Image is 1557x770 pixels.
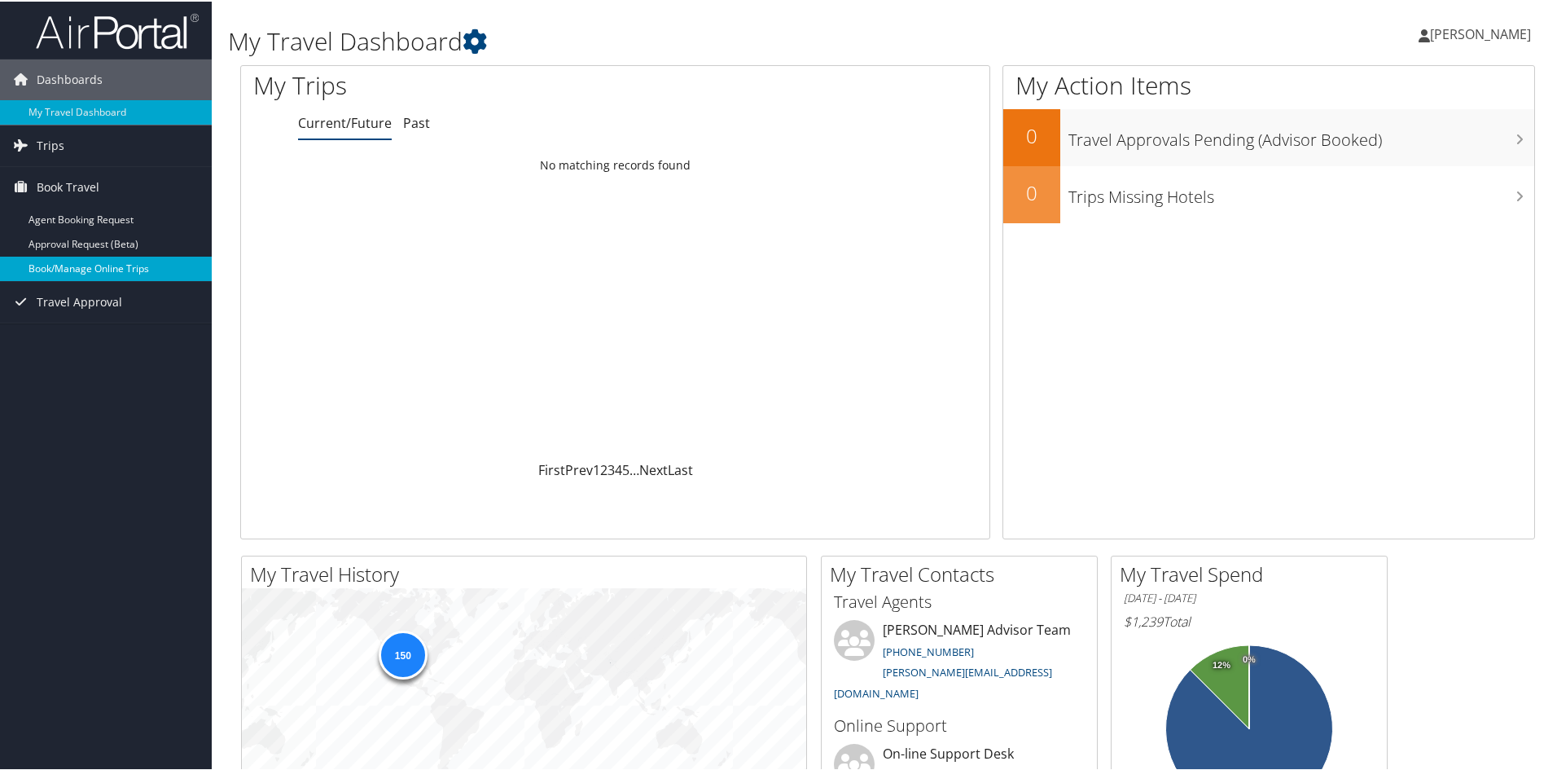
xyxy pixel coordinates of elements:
[37,58,103,99] span: Dashboards
[834,713,1085,736] h3: Online Support
[1003,67,1534,101] h1: My Action Items
[378,629,427,678] div: 150
[36,11,199,49] img: airportal-logo.png
[1003,108,1534,165] a: 0Travel Approvals Pending (Advisor Booked)
[1068,176,1534,207] h3: Trips Missing Hotels
[538,460,565,477] a: First
[639,460,668,477] a: Next
[1124,589,1375,605] h6: [DATE] - [DATE]
[593,460,600,477] a: 1
[1124,611,1375,629] h6: Total
[403,112,430,130] a: Past
[600,460,607,477] a: 2
[607,460,615,477] a: 3
[1003,165,1534,222] a: 0Trips Missing Hotels
[37,165,99,206] span: Book Travel
[1419,8,1547,57] a: [PERSON_NAME]
[228,23,1107,57] h1: My Travel Dashboard
[1120,559,1387,587] h2: My Travel Spend
[565,460,593,477] a: Prev
[1243,653,1256,663] tspan: 0%
[834,663,1052,699] a: [PERSON_NAME][EMAIL_ADDRESS][DOMAIN_NAME]
[668,460,693,477] a: Last
[622,460,629,477] a: 5
[1430,24,1531,42] span: [PERSON_NAME]
[826,618,1093,706] li: [PERSON_NAME] Advisor Team
[1003,121,1060,148] h2: 0
[834,589,1085,612] h3: Travel Agents
[253,67,665,101] h1: My Trips
[241,149,989,178] td: No matching records found
[1213,659,1230,669] tspan: 12%
[298,112,392,130] a: Current/Future
[830,559,1097,587] h2: My Travel Contacts
[1124,611,1163,629] span: $1,239
[1003,178,1060,205] h2: 0
[629,460,639,477] span: …
[37,280,122,321] span: Travel Approval
[37,124,64,165] span: Trips
[1068,119,1534,150] h3: Travel Approvals Pending (Advisor Booked)
[250,559,806,587] h2: My Travel History
[615,460,622,477] a: 4
[883,643,974,658] a: [PHONE_NUMBER]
